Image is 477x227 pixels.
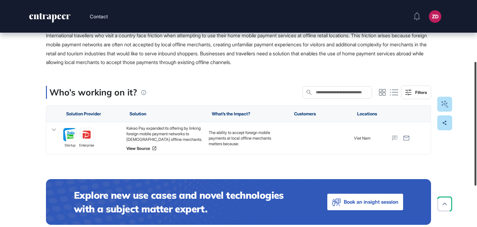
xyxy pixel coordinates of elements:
[49,86,137,99] p: Who’s working on it?
[401,86,431,99] button: Filters
[63,128,77,141] a: image
[415,90,427,95] div: Filters
[80,128,93,141] a: image
[29,13,71,25] a: entrapeer-logo
[74,188,302,215] h4: Explore new use cases and novel technologies with a subject matter expert.
[126,146,202,151] a: View Source
[65,143,75,148] span: startup
[344,197,398,206] span: Book an insight session
[294,111,316,116] span: Customers
[79,143,94,148] span: enterprise
[209,130,285,147] p: The ability to accept foreign mobile payments at local offline merchants matters because:
[429,10,441,23] button: ZD
[212,111,250,116] span: What’s the Impact?
[129,111,146,116] span: Solution
[126,125,202,142] div: Kakao Pay expanded its offering by linking foreign mobile payment networks to [DEMOGRAPHIC_DATA] ...
[354,135,370,141] span: Viet Nam
[90,12,108,21] button: Contact
[357,111,377,116] span: Locations
[63,128,76,141] img: image
[327,194,403,210] button: Book an insight session
[80,128,93,141] img: image
[66,111,101,116] span: Solution Provider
